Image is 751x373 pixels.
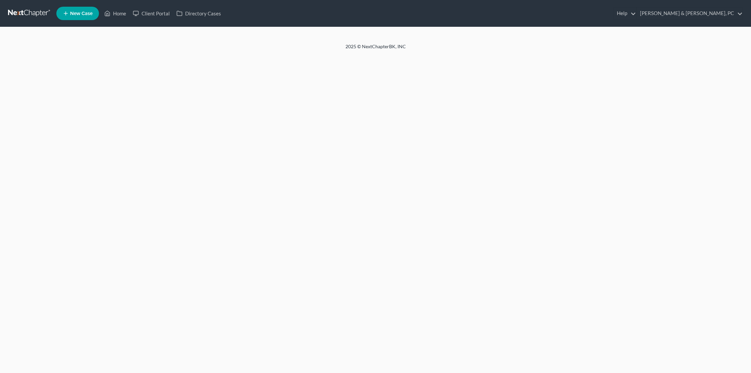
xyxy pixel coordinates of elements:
a: Help [613,7,636,19]
a: Directory Cases [173,7,224,19]
new-legal-case-button: New Case [56,7,99,20]
a: Home [101,7,129,19]
a: Client Portal [129,7,173,19]
div: 2025 © NextChapterBK, INC [184,43,567,55]
a: [PERSON_NAME] & [PERSON_NAME], PC [637,7,743,19]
